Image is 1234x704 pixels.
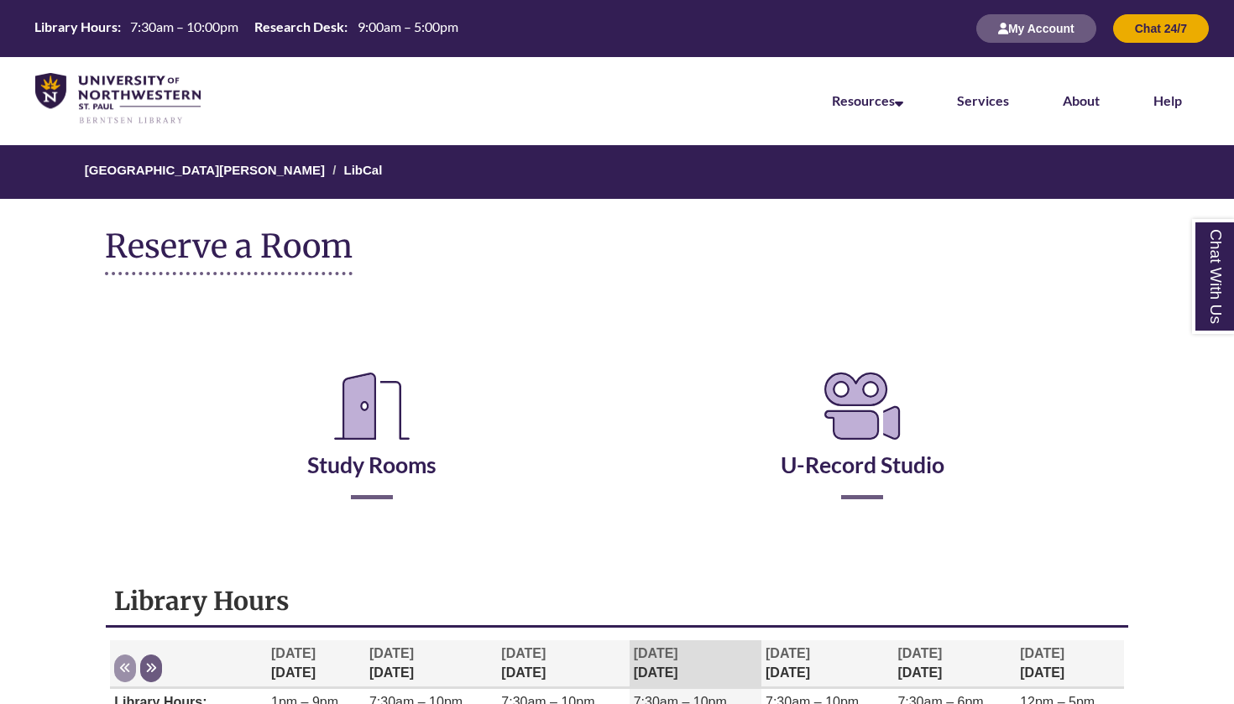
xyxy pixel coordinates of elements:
a: Resources [832,92,903,108]
a: Chat 24/7 [1113,21,1209,35]
span: [DATE] [369,646,414,660]
span: [DATE] [766,646,810,660]
a: [GEOGRAPHIC_DATA][PERSON_NAME] [85,163,325,177]
a: About [1063,92,1100,108]
th: [DATE] [761,640,893,688]
span: [DATE] [501,646,546,660]
span: [DATE] [1020,646,1064,660]
th: [DATE] [1016,640,1124,688]
button: Previous week [114,654,136,682]
th: [DATE] [267,640,365,688]
a: Services [957,92,1009,108]
th: Research Desk: [248,18,350,36]
th: [DATE] [497,640,629,688]
table: Hours Today [28,18,464,38]
div: Reserve a Room [105,317,1129,549]
span: 9:00am – 5:00pm [358,18,458,34]
span: [DATE] [634,646,678,660]
span: [DATE] [271,646,316,660]
span: 7:30am – 10:00pm [130,18,238,34]
span: [DATE] [897,646,942,660]
button: My Account [976,14,1096,43]
img: UNWSP Library Logo [35,73,201,125]
th: [DATE] [365,640,497,688]
a: Hours Today [28,18,464,39]
a: Help [1153,92,1182,108]
a: Study Rooms [307,409,437,478]
h1: Library Hours [114,585,1120,617]
button: Next week [140,654,162,682]
a: LibCal [344,163,383,177]
h1: Reserve a Room [105,228,353,275]
th: [DATE] [630,640,761,688]
th: [DATE] [893,640,1016,688]
button: Chat 24/7 [1113,14,1209,43]
th: Library Hours: [28,18,123,36]
a: My Account [976,21,1096,35]
a: U-Record Studio [781,409,944,478]
nav: Breadcrumb [105,145,1129,199]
